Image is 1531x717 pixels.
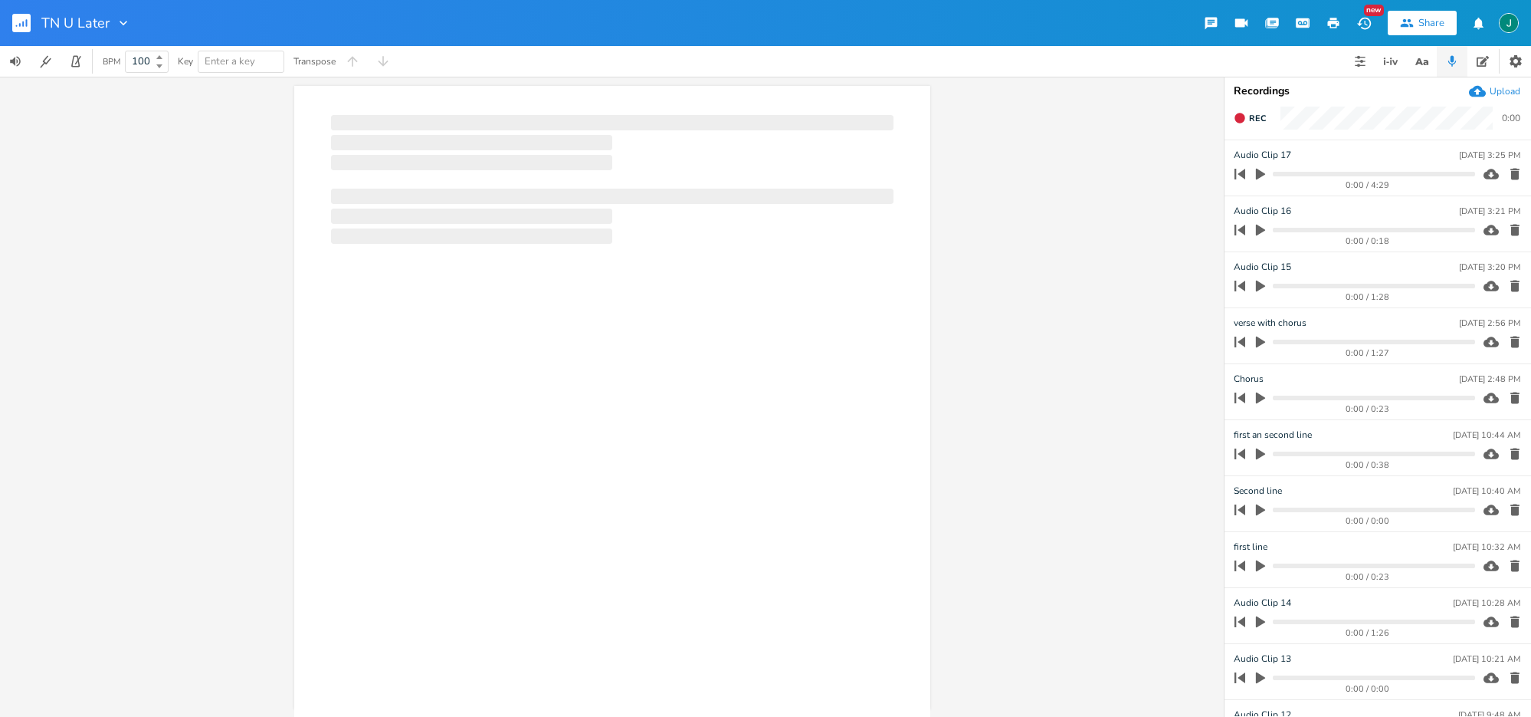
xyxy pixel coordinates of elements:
[1234,86,1522,97] div: Recordings
[1364,5,1384,16] div: New
[1459,375,1520,383] div: [DATE] 2:48 PM
[1261,293,1475,301] div: 0:00 / 1:28
[293,57,336,66] div: Transpose
[41,16,110,30] span: TN U Later
[1234,316,1306,331] span: verse with chorus
[1228,106,1272,130] button: Rec
[205,54,255,68] span: Enter a key
[1459,263,1520,271] div: [DATE] 3:20 PM
[1234,484,1282,498] span: Second line
[1234,596,1291,610] span: Audio Clip 14
[1453,543,1520,551] div: [DATE] 10:32 AM
[1261,405,1475,413] div: 0:00 / 0:23
[1499,13,1519,33] img: Jim Rudolf
[1234,204,1291,219] span: Audio Clip 16
[1261,573,1475,581] div: 0:00 / 0:23
[103,58,120,66] div: BPM
[1261,181,1475,189] div: 0:00 / 4:29
[1234,260,1291,275] span: Audio Clip 15
[1261,461,1475,469] div: 0:00 / 0:38
[1234,540,1267,554] span: first line
[1349,9,1379,37] button: New
[1453,487,1520,495] div: [DATE] 10:40 AM
[1261,349,1475,357] div: 0:00 / 1:27
[1234,428,1312,442] span: first an second line
[1469,83,1520,100] button: Upload
[1234,148,1291,163] span: Audio Clip 17
[178,57,193,66] div: Key
[1453,655,1520,663] div: [DATE] 10:21 AM
[1490,85,1520,97] div: Upload
[1453,431,1520,439] div: [DATE] 10:44 AM
[1388,11,1457,35] button: Share
[1418,16,1444,30] div: Share
[1261,629,1475,637] div: 0:00 / 1:26
[1459,319,1520,327] div: [DATE] 2:56 PM
[1261,685,1475,693] div: 0:00 / 0:00
[1234,652,1291,666] span: Audio Clip 13
[1459,207,1520,215] div: [DATE] 3:21 PM
[1453,599,1520,607] div: [DATE] 10:28 AM
[1261,517,1475,525] div: 0:00 / 0:00
[1249,113,1266,124] span: Rec
[1502,113,1520,123] div: 0:00
[1459,151,1520,160] div: [DATE] 3:25 PM
[1234,372,1264,386] span: Chorus
[1261,237,1475,245] div: 0:00 / 0:18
